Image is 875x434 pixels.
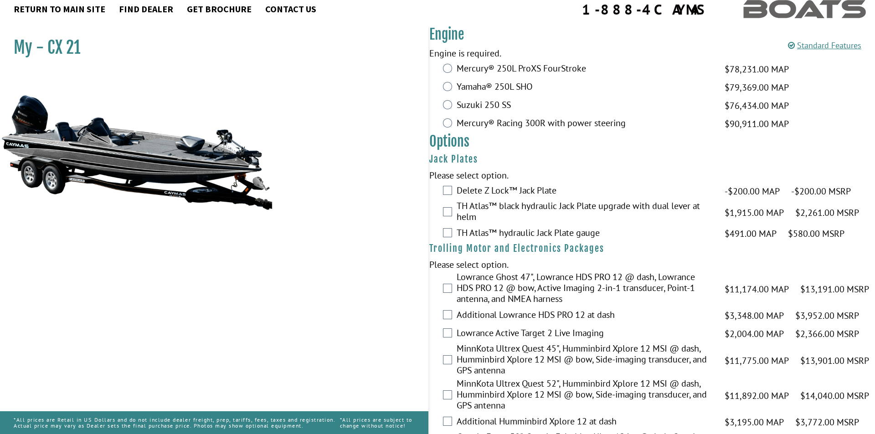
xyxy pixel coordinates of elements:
[725,99,789,112] span: $76,434.00 MAP
[429,133,875,150] h3: Options
[457,227,713,240] label: TH Atlas™ hydraulic Jack Plate gauge
[791,184,851,198] span: -$200.00 MSRP
[795,327,859,341] span: $2,366.00 MSRP
[800,389,869,403] span: $14,040.00 MSRP
[429,26,875,43] h3: Engine
[9,3,110,15] a: Return to main site
[457,81,713,94] label: Yamaha® 250L SHO
[457,416,713,429] label: Additional Humminbird Xplore 12 at dash
[795,309,859,322] span: $3,952.00 MSRP
[457,327,713,341] label: Lowrance Active Target 2 Live Imaging
[725,117,789,131] span: $90,911.00 MAP
[457,343,713,378] label: MinnKota Ultrex Quest 45", Humminbird Xplore 12 MSI @ dash, Humminbird Xplore 12 MSI @ bow, Side-...
[725,354,789,368] span: $11,775.00 MAP
[182,3,256,15] a: Get Brochure
[795,206,859,220] span: $2,261.00 MSRP
[457,200,713,225] label: TH Atlas™ black hydraulic Jack Plate upgrade with dual lever at helm
[14,37,406,58] h1: My - CX 21
[800,354,869,368] span: $13,901.00 MSRP
[429,258,875,271] div: Please select option.
[261,3,321,15] a: Contact Us
[725,206,784,220] span: $1,915.00 MAP
[788,40,861,51] a: Standard Features
[457,378,713,413] label: MinnKota Ultrex Quest 52", Humminbird Xplore 12 MSI @ dash, Humminbird Xplore 12 MSI @ bow, Side-...
[725,309,784,322] span: $3,348.00 MAP
[457,99,713,112] label: Suzuki 250 SS
[725,389,789,403] span: $11,892.00 MAP
[725,282,789,296] span: $11,174.00 MAP
[429,168,875,182] div: Please select option.
[795,415,859,429] span: $3,772.00 MSRP
[457,185,713,198] label: Delete Z Lock™ Jack Plate
[788,227,844,240] span: $580.00 MSRP
[429,243,875,254] h4: Trolling Motor and Electronics Packages
[725,184,780,198] span: -$200.00 MAP
[457,271,713,306] label: Lowrance Ghost 47", Lowrance HDS PRO 12 @ dash, Lowrance HDS PRO 12 @ bow, Active Imaging 2-in-1 ...
[725,81,789,94] span: $79,369.00 MAP
[340,412,415,433] p: *All prices are subject to change without notice!
[114,3,178,15] a: Find Dealer
[14,412,340,433] p: *All prices are Retail in US Dollars and do not include dealer freight, prep, tariffs, fees, taxe...
[457,309,713,322] label: Additional Lowrance HDS PRO 12 at dash
[725,327,784,341] span: $2,004.00 MAP
[582,2,707,16] div: 1-888-4CAYMAS
[800,282,869,296] span: $13,191.00 MSRP
[725,62,789,76] span: $78,231.00 MAP
[725,415,784,429] span: $3,195.00 MAP
[429,153,875,165] h4: Jack Plates
[725,227,777,240] span: $491.00 MAP
[429,46,875,60] div: Engine is required.
[457,63,713,76] label: Mercury® 250L ProXS FourStroke
[457,117,713,131] label: Mercury® Racing 300R with power steering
